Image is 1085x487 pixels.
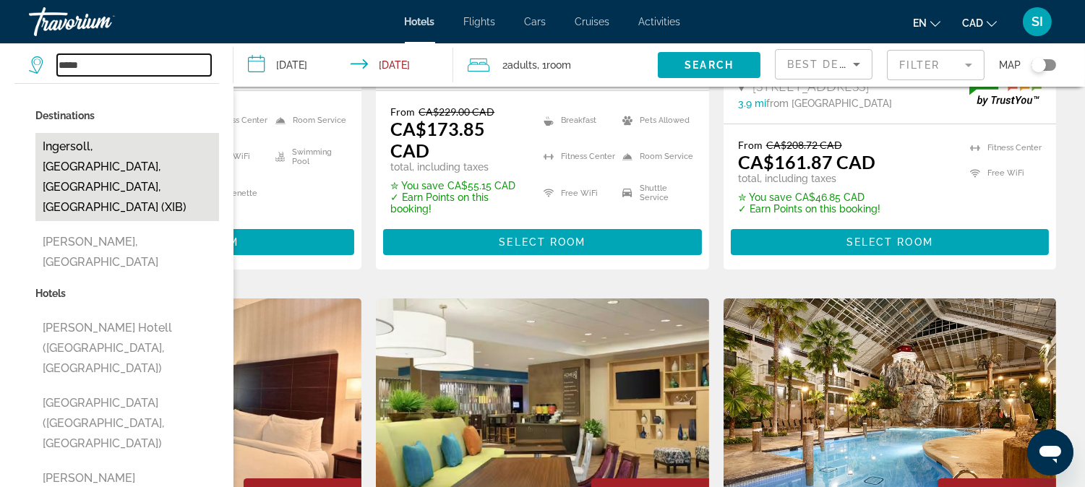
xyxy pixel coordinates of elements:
span: 2 [502,55,537,75]
button: User Menu [1018,7,1056,37]
li: Free WiFi [963,164,1042,182]
li: Free WiFi [536,178,615,207]
ins: CA$173.85 CAD [390,118,485,161]
span: , 1 [537,55,571,75]
li: Breakfast [536,105,615,134]
button: [PERSON_NAME], [GEOGRAPHIC_DATA] [35,228,219,276]
span: From [738,139,763,151]
mat-select: Sort by [787,56,860,73]
li: Room Service [268,105,348,134]
span: Select Room [846,236,933,248]
span: en [913,17,927,29]
span: from [GEOGRAPHIC_DATA] [766,98,892,109]
li: Shuttle Service [615,178,694,207]
span: Search [685,59,734,71]
a: Activities [639,16,681,27]
button: Change currency [962,12,997,33]
button: Check-in date: Sep 17, 2025 Check-out date: Sep 18, 2025 [233,43,453,87]
button: Search [658,52,760,78]
span: Map [999,55,1021,75]
p: CA$55.15 CAD [390,180,526,191]
span: Best Deals [787,59,862,70]
span: ✮ You save [738,191,792,203]
li: Room Service [615,142,694,171]
button: Select Room [731,229,1049,255]
iframe: Button to launch messaging window [1027,429,1073,475]
button: Travelers: 2 adults, 0 children [453,43,658,87]
span: Select Room [499,236,586,248]
button: Ingersoll, [GEOGRAPHIC_DATA], [GEOGRAPHIC_DATA], [GEOGRAPHIC_DATA] (XIB) [35,133,219,221]
a: Flights [464,16,496,27]
p: ✓ Earn Points on this booking! [390,191,526,215]
button: Filter [887,49,985,81]
button: Toggle map [1021,59,1056,72]
li: Swimming Pool [268,142,348,171]
span: Room [546,59,571,71]
p: total, including taxes [738,173,880,184]
p: Destinations [35,105,219,126]
span: 3.9 mi [738,98,766,109]
del: CA$208.72 CAD [766,139,842,151]
a: Hotels [405,16,435,27]
span: ✮ You save [390,180,444,191]
button: [PERSON_NAME] Hotell ([GEOGRAPHIC_DATA], [GEOGRAPHIC_DATA]) [35,314,219,382]
p: Hotels [35,283,219,303]
button: Change language [913,12,940,33]
li: Fitness Center [536,142,615,171]
a: Cars [525,16,546,27]
a: Select Room [383,233,701,249]
p: ✓ Earn Points on this booking! [738,203,880,215]
li: Pets Allowed [615,105,694,134]
span: SI [1032,14,1043,29]
li: Fitness Center [963,139,1042,157]
p: CA$46.85 CAD [738,191,880,203]
del: CA$229.00 CAD [419,105,494,118]
span: CAD [962,17,983,29]
a: Select Room [731,233,1049,249]
button: [GEOGRAPHIC_DATA] ([GEOGRAPHIC_DATA], [GEOGRAPHIC_DATA]) [35,389,219,457]
span: Adults [507,59,537,71]
a: Cruises [575,16,610,27]
a: Travorium [29,3,173,40]
ins: CA$161.87 CAD [738,151,875,173]
p: total, including taxes [390,161,526,173]
button: Select Room [383,229,701,255]
span: From [390,105,415,118]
